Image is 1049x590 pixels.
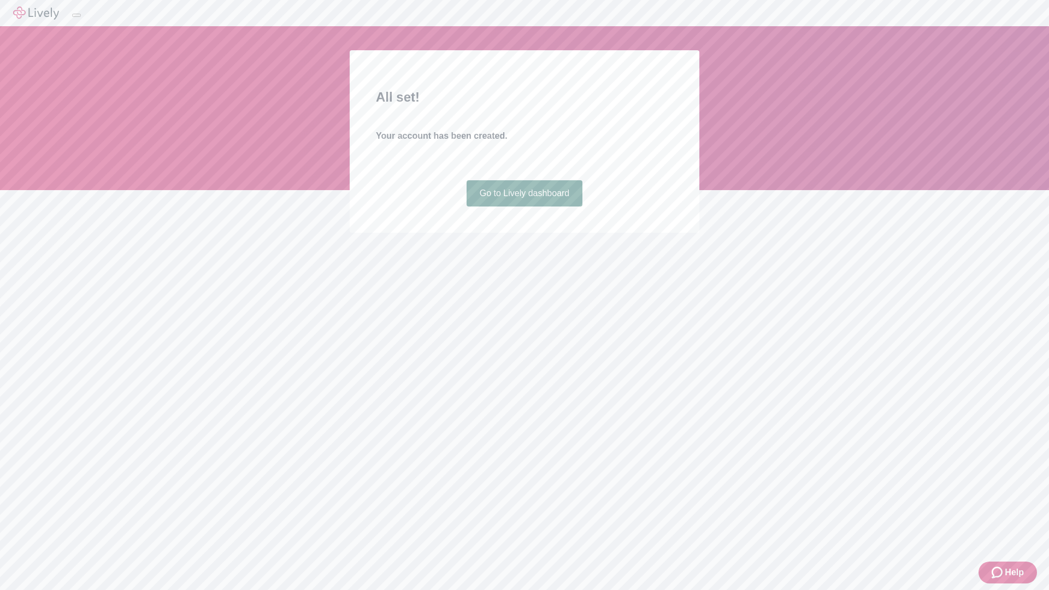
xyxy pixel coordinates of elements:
[1005,566,1024,579] span: Help
[376,129,673,143] h4: Your account has been created.
[979,562,1037,583] button: Zendesk support iconHelp
[13,7,59,20] img: Lively
[72,14,81,17] button: Log out
[992,566,1005,579] svg: Zendesk support icon
[376,87,673,107] h2: All set!
[467,180,583,206] a: Go to Lively dashboard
